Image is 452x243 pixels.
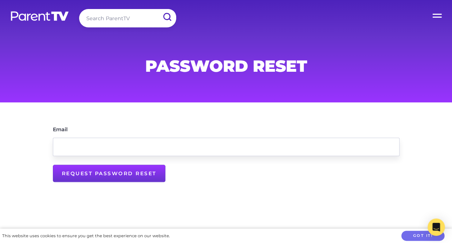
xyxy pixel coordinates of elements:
img: parenttv-logo-white.4c85aaf.svg [10,11,69,21]
div: Open Intercom Messenger [428,218,445,236]
input: Submit [157,9,176,25]
h1: Password Reset [53,59,400,73]
input: Request Password Reset [53,165,165,182]
div: This website uses cookies to ensure you get the best experience on our website. [2,232,170,240]
button: Got it! [401,231,444,241]
label: Email [53,127,68,132]
input: Search ParentTV [79,9,176,27]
